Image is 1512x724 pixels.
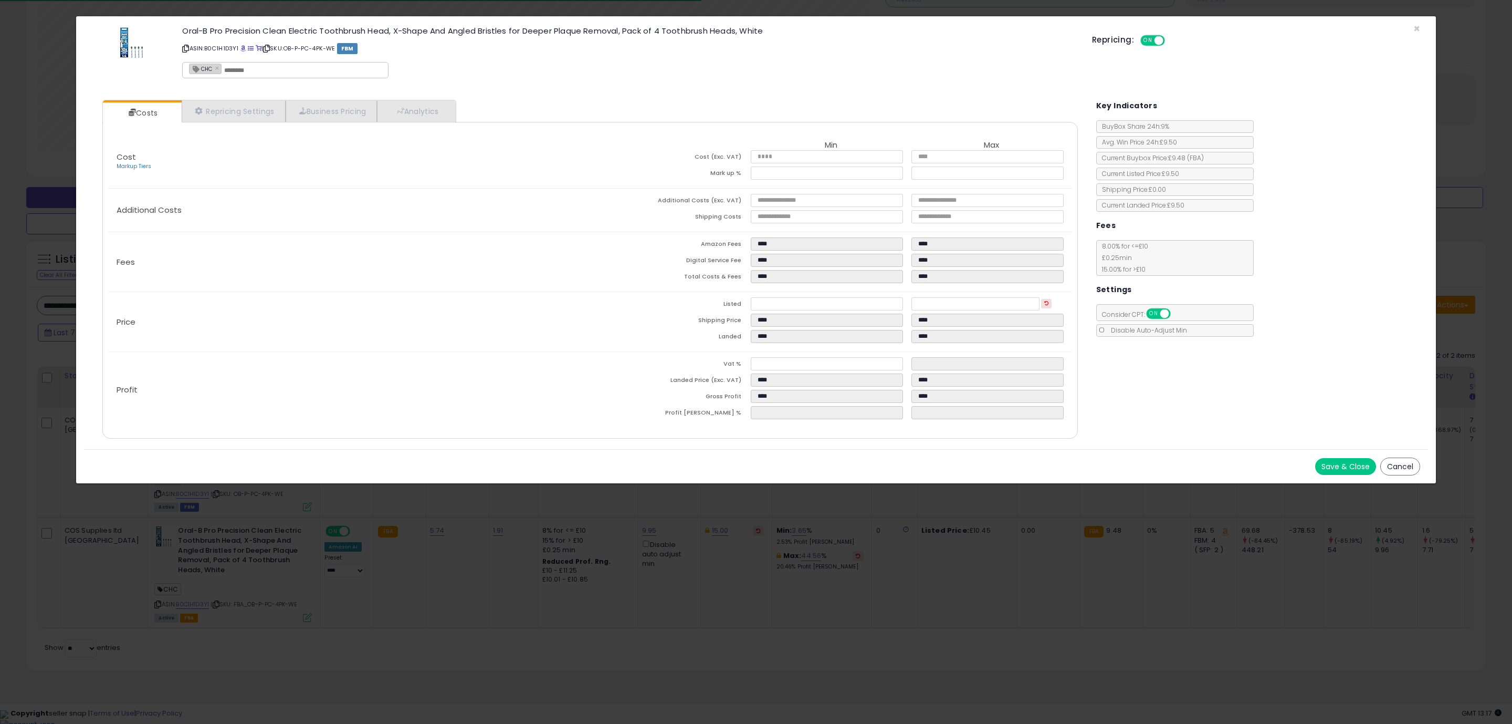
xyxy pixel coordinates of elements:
p: Profit [108,386,590,394]
span: OFF [1169,309,1185,318]
span: Current Listed Price: £9.50 [1097,169,1179,178]
p: ASIN: B0C1H1D3Y1 | SKU: OB-P-PC-4PK-WE [182,40,1076,57]
h5: Key Indicators [1096,99,1158,112]
span: £0.25 min [1097,253,1132,262]
p: Cost [108,153,590,171]
img: 41TFrWPMVBL._SL60_.jpg [118,27,149,58]
span: FBM [337,43,358,54]
span: × [1413,21,1420,36]
span: Current Buybox Price: [1097,153,1204,162]
span: 8.00 % for <= £10 [1097,242,1148,274]
th: Min [751,141,911,150]
a: Your listing only [256,44,261,53]
span: BuyBox Share 24h: 9% [1097,122,1169,131]
td: Landed [590,330,751,346]
span: Consider CPT: [1097,310,1184,319]
span: £9.48 [1168,153,1204,162]
span: ( FBA ) [1187,153,1204,162]
span: ON [1141,36,1154,45]
td: Gross Profit [590,390,751,406]
h5: Repricing: [1092,36,1134,44]
a: Costs [103,102,181,123]
a: Markup Tiers [117,162,151,170]
td: Profit [PERSON_NAME] % [590,406,751,422]
span: Shipping Price: £0.00 [1097,185,1166,194]
a: Repricing Settings [182,100,286,122]
span: ON [1147,309,1160,318]
span: Avg. Win Price 24h: £9.50 [1097,138,1177,147]
td: Listed [590,297,751,314]
td: Vat % [590,357,751,374]
span: OFF [1163,36,1180,45]
a: BuyBox page [240,44,246,53]
h5: Settings [1096,283,1132,296]
span: 15.00 % for > £10 [1097,265,1146,274]
p: Price [108,318,590,326]
h5: Fees [1096,219,1116,232]
p: Fees [108,258,590,266]
p: Additional Costs [108,206,590,214]
h3: Oral-B Pro Precision Clean Electric Toothbrush Head, X-Shape And Angled Bristles for Deeper Plaqu... [182,27,1076,35]
td: Additional Costs (Exc. VAT) [590,194,751,210]
button: Cancel [1380,458,1420,475]
td: Landed Price (Exc. VAT) [590,374,751,390]
span: CHC [190,64,212,73]
a: All offer listings [248,44,254,53]
a: × [215,63,221,73]
td: Shipping Costs [590,210,751,226]
td: Shipping Price [590,314,751,330]
button: Save & Close [1315,458,1376,475]
td: Total Costs & Fees [590,270,751,286]
a: Analytics [377,100,455,122]
td: Cost (Exc. VAT) [590,150,751,167]
td: Amazon Fees [590,237,751,254]
span: Current Landed Price: £9.50 [1097,201,1184,210]
th: Max [911,141,1072,150]
td: Digital Service Fee [590,254,751,270]
span: Disable Auto-Adjust Min [1106,326,1187,335]
a: Business Pricing [286,100,377,122]
td: Mark up % [590,167,751,183]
